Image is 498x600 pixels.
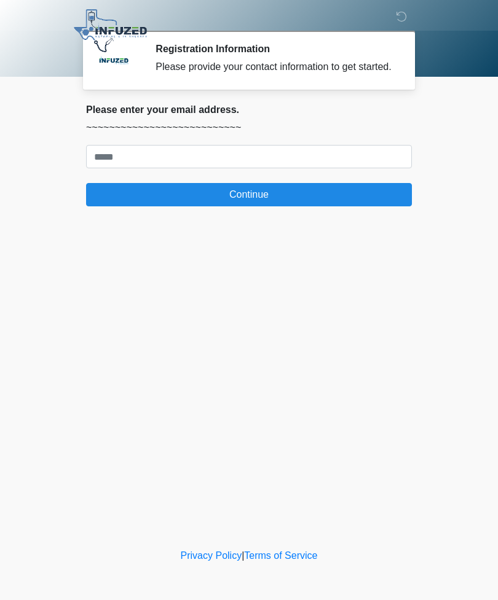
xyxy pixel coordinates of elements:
p: ~~~~~~~~~~~~~~~~~~~~~~~~~~~ [86,120,412,135]
a: Privacy Policy [181,550,242,561]
button: Continue [86,183,412,206]
img: Agent Avatar [95,43,132,80]
a: Terms of Service [244,550,317,561]
h2: Please enter your email address. [86,104,412,115]
a: | [242,550,244,561]
div: Please provide your contact information to get started. [156,60,393,74]
img: Infuzed IV Therapy Logo [74,9,147,52]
